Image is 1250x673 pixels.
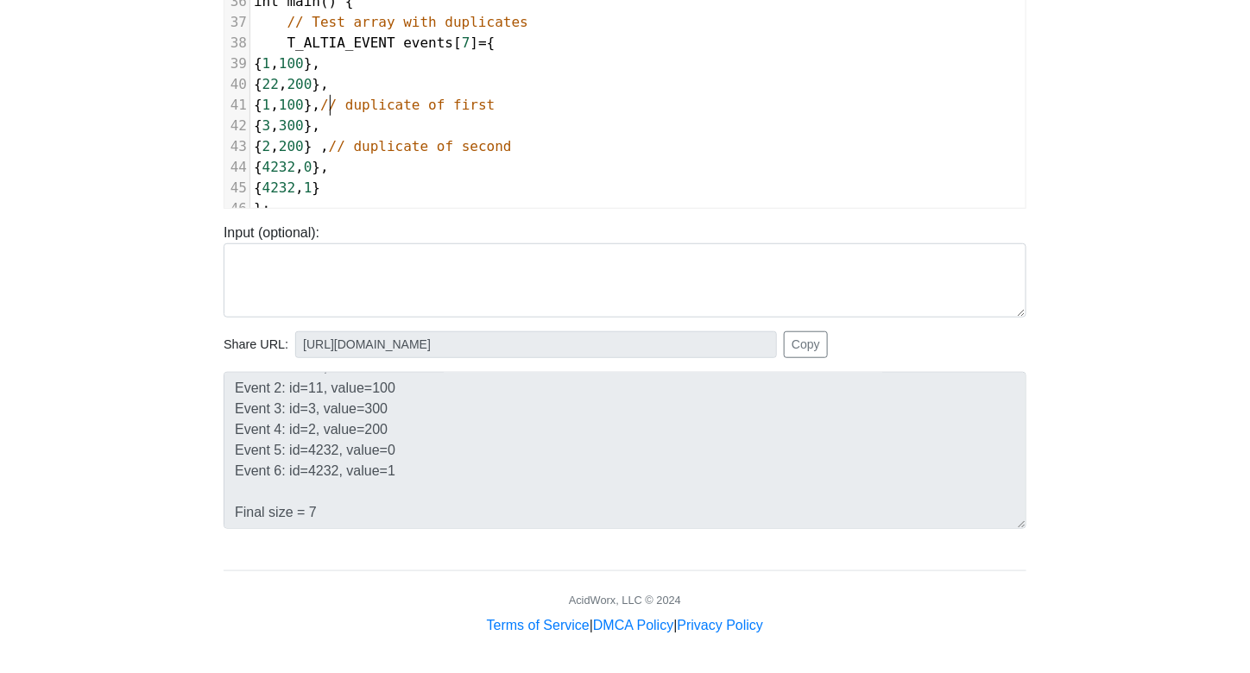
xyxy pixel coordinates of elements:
span: { , }, [254,76,329,92]
span: { , } [254,179,320,196]
div: 39 [224,53,249,74]
button: Copy [784,331,828,358]
span: = [478,35,487,51]
div: 43 [224,136,249,157]
span: T_ALTIA_EVENT [287,35,395,51]
span: // duplicate of first [320,97,495,113]
span: 100 [279,55,304,72]
span: 0 [304,159,312,175]
span: { , }, [254,55,320,72]
a: Privacy Policy [678,618,764,632]
div: 44 [224,157,249,178]
div: Input (optional): [211,223,1039,318]
div: | | [487,615,763,636]
span: 200 [287,76,312,92]
span: // Test array with duplicates [287,14,528,30]
span: 300 [279,117,304,134]
div: 42 [224,116,249,136]
span: }; [254,200,270,217]
div: 40 [224,74,249,95]
span: { , }, [254,159,329,175]
input: No share available yet [295,331,777,358]
span: 4232 [262,179,296,196]
span: 4232 [262,159,296,175]
span: { , }, [254,97,495,113]
div: 46 [224,198,249,219]
span: { , } , [254,138,512,154]
span: 1 [262,97,271,113]
span: [ ] { [254,35,496,51]
div: AcidWorx, LLC © 2024 [569,592,681,608]
span: 1 [262,55,271,72]
span: 22 [262,76,279,92]
span: 200 [279,138,304,154]
span: 1 [304,179,312,196]
span: 2 [262,138,271,154]
span: 7 [462,35,470,51]
a: DMCA Policy [593,618,673,632]
span: events [403,35,453,51]
span: 3 [262,117,271,134]
div: 45 [224,178,249,198]
div: 41 [224,95,249,116]
span: Share URL: [224,336,288,355]
div: 38 [224,33,249,53]
span: // duplicate of second [329,138,512,154]
a: Terms of Service [487,618,590,632]
span: 100 [279,97,304,113]
span: { , }, [254,117,320,134]
div: 37 [224,12,249,33]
